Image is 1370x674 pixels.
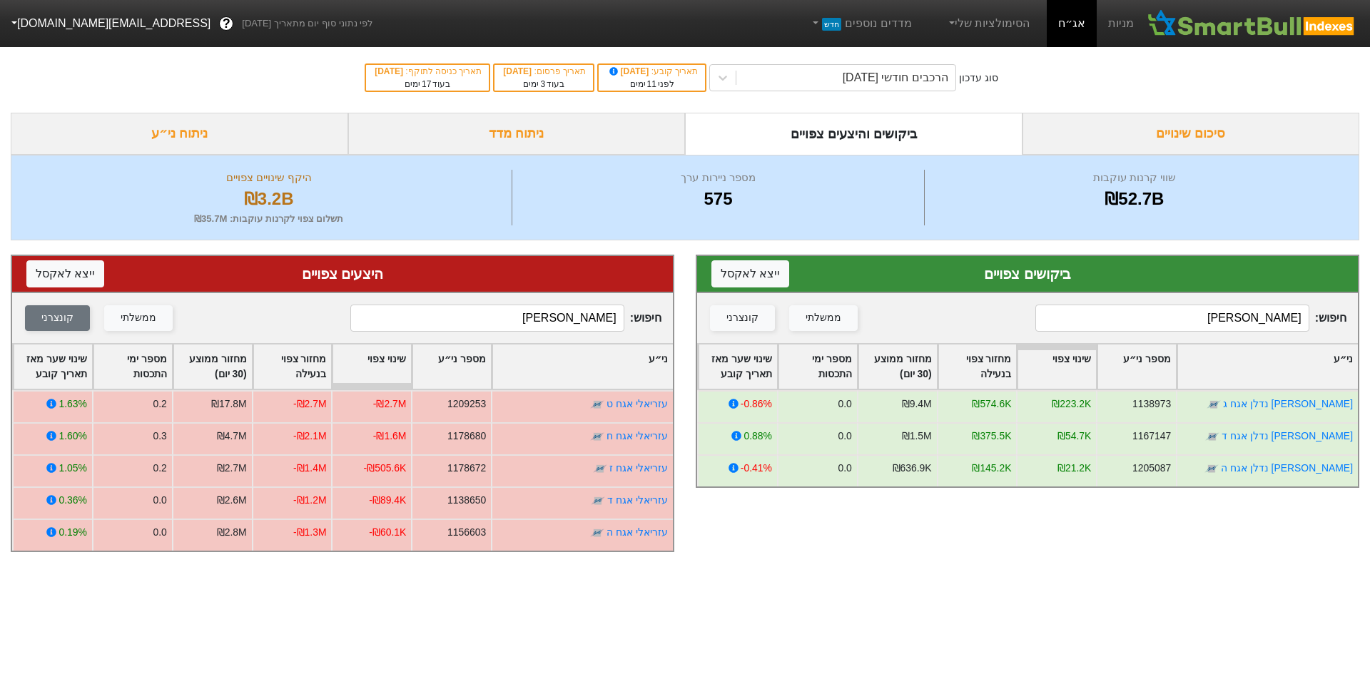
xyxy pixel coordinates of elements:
[447,461,486,476] div: 1178672
[928,170,1341,186] div: שווי קרנות עוקבות
[447,493,486,508] div: 1138650
[606,65,698,78] div: תאריך קובע :
[711,260,789,287] button: ייצא לאקסל
[1035,305,1309,332] input: 232 רשומות...
[1221,462,1353,474] a: [PERSON_NAME] נדלן אגח ה
[843,69,948,86] div: הרכבים חודשי [DATE]
[1205,429,1219,444] img: tase link
[1132,429,1171,444] div: 1167147
[223,14,230,34] span: ?
[590,397,604,412] img: tase link
[1018,344,1096,389] div: Toggle SortBy
[14,344,92,389] div: Toggle SortBy
[940,9,1036,38] a: הסימולציות שלי
[41,310,73,326] div: קונצרני
[606,78,698,91] div: לפני ימים
[741,461,772,476] div: -0.41%
[153,525,166,540] div: 0.0
[607,398,668,409] a: עזריאלי אגח ט
[1222,430,1353,441] a: [PERSON_NAME] נדלן אגח ד
[217,493,247,508] div: ₪2.6M
[804,9,918,38] a: מדדים נוספיםחדש
[26,263,659,285] div: היצעים צפויים
[1052,397,1091,412] div: ₪223.2K
[591,494,605,508] img: tase link
[502,65,586,78] div: תאריך פרסום :
[902,429,932,444] div: ₪1.5M
[685,113,1023,155] div: ביקושים והיצעים צפויים
[293,429,327,444] div: -₪2.1M
[647,79,656,89] span: 11
[121,310,156,326] div: ממשלתי
[350,305,624,332] input: 343 רשומות...
[373,429,407,444] div: -₪1.6M
[350,305,661,332] span: חיפוש :
[1035,305,1346,332] span: חיפוש :
[1057,461,1091,476] div: ₪21.2K
[242,16,372,31] span: לפי נתוני סוף יום מתאריך [DATE]
[607,526,668,538] a: עזריאלי אגח ה
[789,305,858,331] button: ממשלתי
[710,305,775,331] button: קונצרני
[29,170,508,186] div: היקף שינויים צפויים
[447,525,486,540] div: 1156603
[593,461,607,476] img: tase link
[369,525,406,540] div: -₪60.1K
[838,429,851,444] div: 0.0
[503,66,534,76] span: [DATE]
[1223,398,1353,409] a: [PERSON_NAME] נדלן אגח ג
[217,429,247,444] div: ₪4.7M
[928,186,1341,212] div: ₪52.7B
[711,263,1344,285] div: ביקושים צפויים
[373,65,482,78] div: תאריך כניסה לתוקף :
[59,461,86,476] div: 1.05%
[607,494,668,506] a: עזריאלי אגח ד
[59,525,86,540] div: 0.19%
[959,71,998,86] div: סוג עדכון
[59,397,86,412] div: 1.63%
[1145,9,1359,38] img: SmartBull
[211,397,247,412] div: ₪17.8M
[607,430,668,441] a: עזריאלי אגח ח
[516,170,920,186] div: מספר ניירות ערך
[822,18,841,31] span: חדש
[293,493,327,508] div: -₪1.2M
[741,397,772,412] div: -0.86%
[59,429,86,444] div: 1.60%
[972,461,1011,476] div: ₪145.2K
[373,78,482,91] div: בעוד ימים
[217,461,247,476] div: ₪2.7M
[59,493,86,508] div: 0.36%
[778,344,857,389] div: Toggle SortBy
[938,344,1017,389] div: Toggle SortBy
[1177,344,1358,389] div: Toggle SortBy
[29,186,508,212] div: ₪3.2B
[492,344,673,389] div: Toggle SortBy
[972,429,1011,444] div: ₪375.5K
[153,429,166,444] div: 0.3
[607,66,651,76] span: [DATE]
[699,344,777,389] div: Toggle SortBy
[293,461,327,476] div: -₪1.4M
[293,525,327,540] div: -₪1.3M
[838,461,851,476] div: 0.0
[153,397,166,412] div: 0.2
[726,310,758,326] div: קונצרני
[104,305,173,331] button: ממשלתי
[333,344,411,389] div: Toggle SortBy
[590,429,604,444] img: tase link
[153,493,166,508] div: 0.0
[1132,461,1171,476] div: 1205087
[375,66,405,76] span: [DATE]
[373,397,407,412] div: -₪2.7M
[609,462,668,474] a: עזריאלי אגח ז
[893,461,932,476] div: ₪636.9K
[422,79,431,89] span: 17
[11,113,348,155] div: ניתוח ני״ע
[93,344,172,389] div: Toggle SortBy
[447,429,486,444] div: 1178680
[838,397,851,412] div: 0.0
[364,461,407,476] div: -₪505.6K
[447,397,486,412] div: 1209253
[412,344,491,389] div: Toggle SortBy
